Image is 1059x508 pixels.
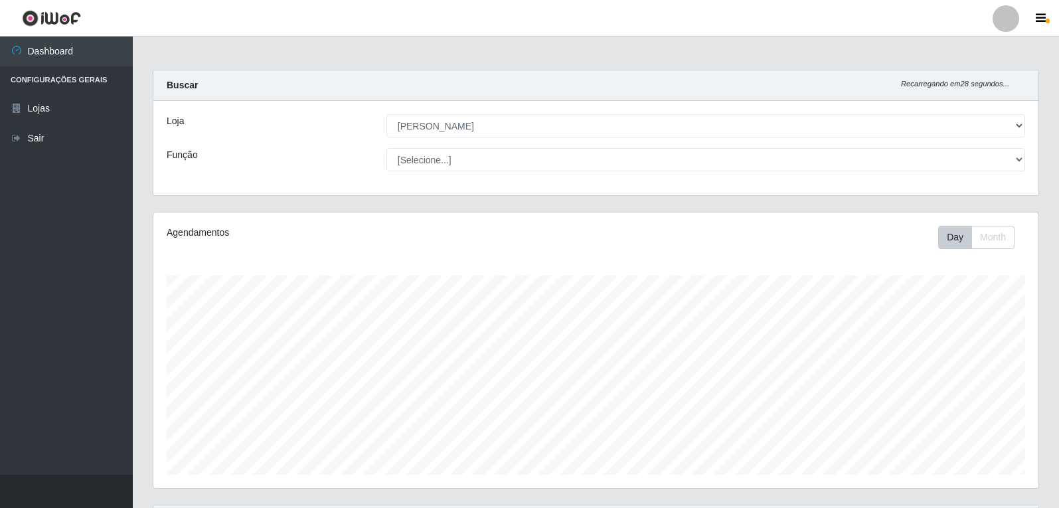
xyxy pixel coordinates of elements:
button: Day [938,226,972,249]
div: Toolbar with button groups [938,226,1025,249]
div: Agendamentos [167,226,513,240]
button: Month [971,226,1015,249]
div: First group [938,226,1015,249]
i: Recarregando em 28 segundos... [901,80,1009,88]
label: Loja [167,114,184,128]
img: CoreUI Logo [22,10,81,27]
strong: Buscar [167,80,198,90]
label: Função [167,148,198,162]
